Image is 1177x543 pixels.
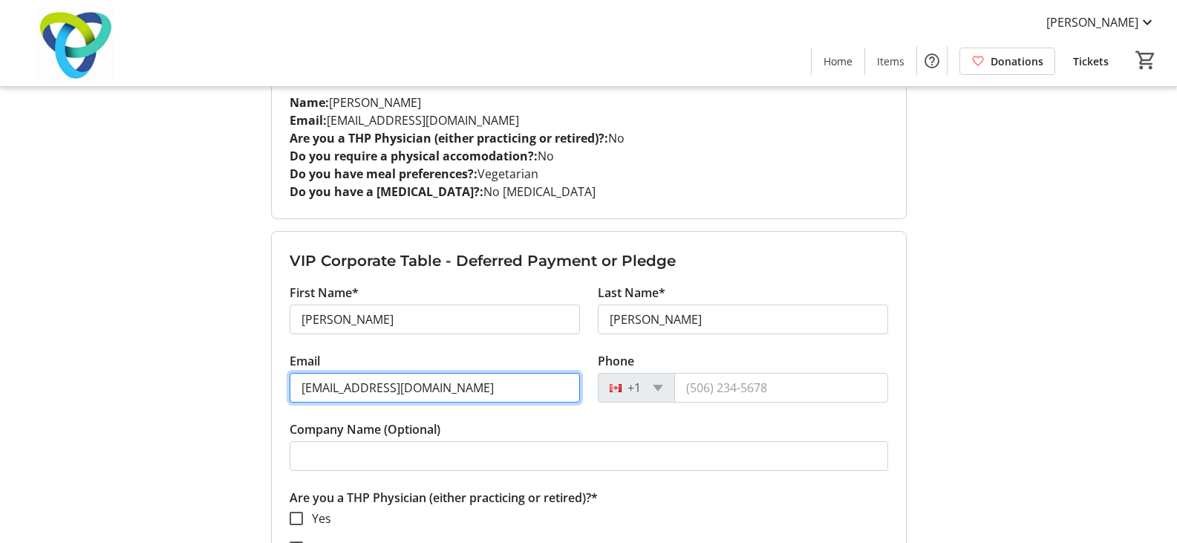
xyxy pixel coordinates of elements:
strong: Do you require a physical accomodation?: [290,148,538,164]
strong: Name: [290,94,329,111]
a: Home [812,48,864,75]
span: [PERSON_NAME] [1046,13,1138,31]
p: Are you a THP Physician (either practicing or retired)?* [290,489,888,507]
p: No [MEDICAL_DATA] [290,183,888,201]
strong: Email: [290,112,327,129]
h3: VIP Corporate Table - Deferred Payment or Pledge [290,250,888,272]
span: Tickets [1073,53,1109,69]
a: Donations [959,48,1055,75]
strong: Do you have a [MEDICAL_DATA]?: [290,183,483,200]
strong: Are you a THP Physician (either practicing or retired)?: [290,130,608,146]
label: Company Name (Optional) [290,420,440,438]
button: Cart [1132,47,1159,74]
label: First Name* [290,284,359,302]
label: Phone [598,352,634,370]
strong: Do you have meal preferences?: [290,166,477,182]
a: Tickets [1061,48,1121,75]
img: Trillium Health Partners Foundation's Logo [9,6,141,80]
span: Donations [991,53,1043,69]
p: No [290,129,888,147]
p: [EMAIL_ADDRESS][DOMAIN_NAME] [290,111,888,129]
label: Email [290,352,320,370]
label: Last Name* [598,284,665,302]
label: Yes [303,510,331,527]
p: No [290,147,888,165]
span: Home [824,53,852,69]
p: [PERSON_NAME] [290,94,888,111]
p: Vegetarian [290,165,888,183]
a: Items [865,48,916,75]
span: Items [877,53,904,69]
button: Help [917,46,947,76]
button: [PERSON_NAME] [1034,10,1168,34]
input: (506) 234-5678 [674,373,888,403]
